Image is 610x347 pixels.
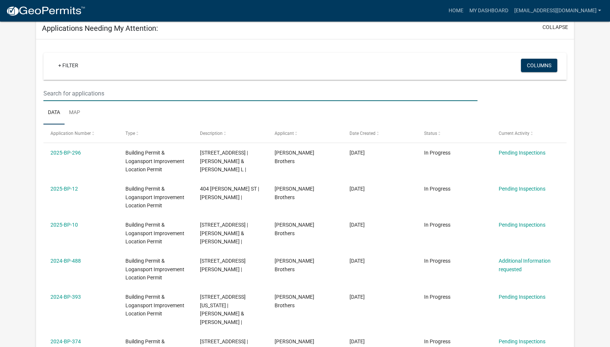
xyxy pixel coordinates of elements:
[200,258,246,272] span: 120 W MIAMI AVE | Sharp, Tad |
[424,294,450,300] span: In Progress
[200,131,223,136] span: Description
[424,222,450,228] span: In Progress
[125,131,135,136] span: Type
[50,258,81,264] a: 2024-BP-488
[417,124,492,142] datatable-header-cell: Status
[446,4,466,18] a: Home
[275,258,314,272] span: Peterman Brothers
[499,258,551,272] a: Additional Information requested
[118,124,193,142] datatable-header-cell: Type
[424,258,450,264] span: In Progress
[50,294,81,300] a: 2024-BP-393
[125,294,184,317] span: Building Permit & Logansport Improvement Location Permit
[492,124,566,142] datatable-header-cell: Current Activity
[499,131,529,136] span: Current Activity
[350,338,365,344] span: 09/09/2024
[466,4,511,18] a: My Dashboard
[350,150,365,156] span: 08/18/2025
[275,150,314,164] span: Peterman Brothers
[125,150,184,173] span: Building Permit & Logansport Improvement Location Permit
[50,186,78,192] a: 2025-BP-12
[50,131,91,136] span: Application Number
[275,222,314,236] span: Peterman Brothers
[200,294,246,325] span: 1006 MICHIGAN AVE | Brown, William & Dominica P |
[424,338,450,344] span: In Progress
[50,150,81,156] a: 2025-BP-296
[542,23,568,31] button: collapse
[499,294,545,300] a: Pending Inspections
[43,86,478,101] input: Search for applications
[342,124,417,142] datatable-header-cell: Date Created
[350,186,365,192] span: 01/24/2025
[52,59,84,72] a: + Filter
[511,4,604,18] a: [EMAIL_ADDRESS][DOMAIN_NAME]
[275,131,294,136] span: Applicant
[350,222,365,228] span: 01/23/2025
[275,294,314,308] span: Peterman Brothers
[499,186,545,192] a: Pending Inspections
[43,101,65,125] a: Data
[499,150,545,156] a: Pending Inspections
[200,150,248,173] span: 728 LYNNWOOD DR | Toumine, Harold G & Darcy L |
[275,186,314,200] span: Peterman Brothers
[43,124,118,142] datatable-header-cell: Application Number
[125,258,184,281] span: Building Permit & Logansport Improvement Location Permit
[268,124,342,142] datatable-header-cell: Applicant
[200,222,248,245] span: 837 S CICOTT ST | Buzbee, Joseph L & Sheryl L |
[200,186,259,200] span: 404 CULBERTSON ST | Hayes, Jennifer Abilene |
[125,186,184,209] span: Building Permit & Logansport Improvement Location Permit
[424,150,450,156] span: In Progress
[521,59,557,72] button: Columns
[499,338,545,344] a: Pending Inspections
[50,222,78,228] a: 2025-BP-10
[65,101,85,125] a: Map
[50,338,81,344] a: 2024-BP-374
[499,222,545,228] a: Pending Inspections
[193,124,268,142] datatable-header-cell: Description
[424,131,437,136] span: Status
[42,24,158,33] h5: Applications Needing My Attention:
[125,222,184,245] span: Building Permit & Logansport Improvement Location Permit
[350,131,375,136] span: Date Created
[350,258,365,264] span: 12/05/2024
[350,294,365,300] span: 09/23/2024
[424,186,450,192] span: In Progress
